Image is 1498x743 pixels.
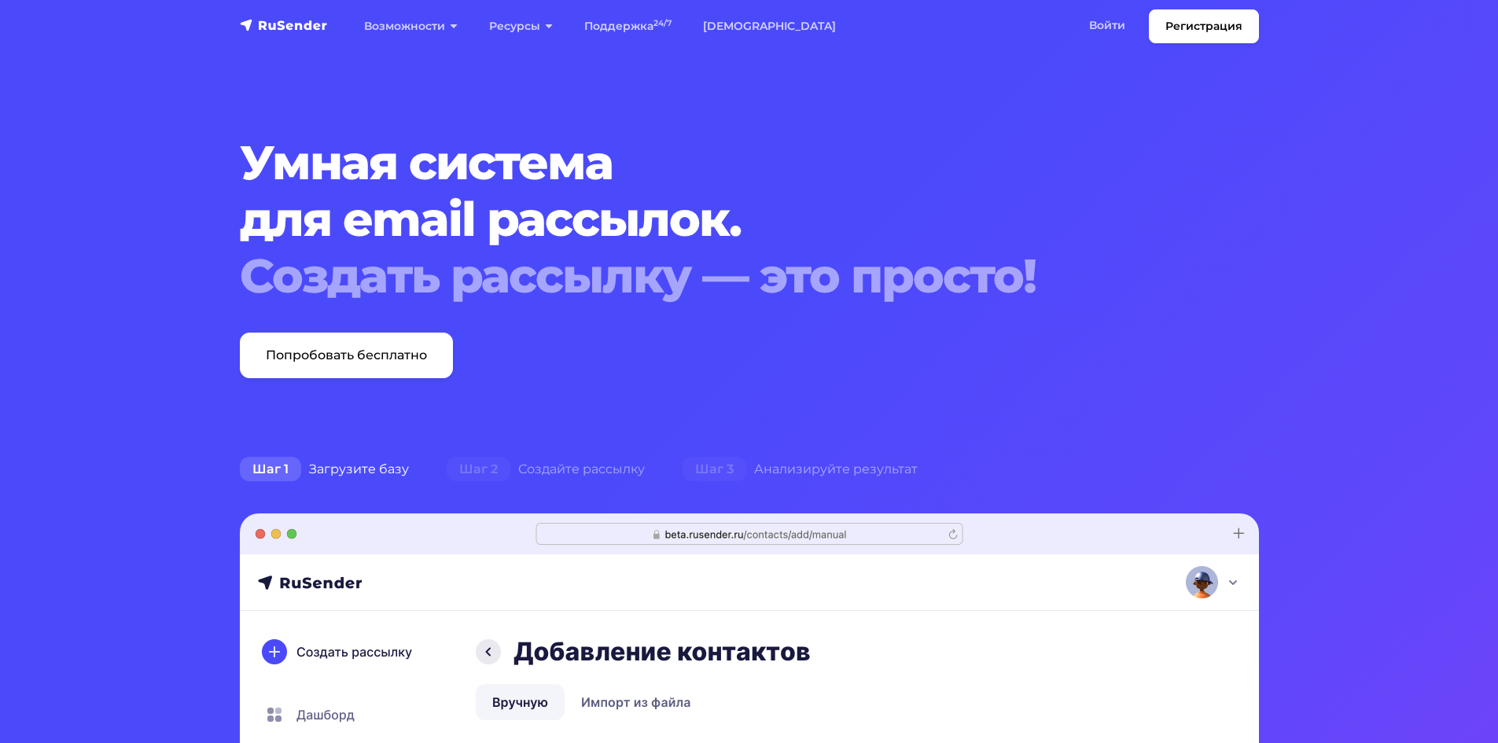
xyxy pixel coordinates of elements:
[687,10,852,42] a: [DEMOGRAPHIC_DATA]
[1149,9,1259,43] a: Регистрация
[428,454,664,485] div: Создайте рассылку
[653,18,672,28] sup: 24/7
[240,248,1172,304] div: Создать рассылку — это просто!
[569,10,687,42] a: Поддержка24/7
[473,10,569,42] a: Ресурсы
[221,454,428,485] div: Загрузите базу
[240,17,328,33] img: RuSender
[240,457,301,482] span: Шаг 1
[447,457,510,482] span: Шаг 2
[240,333,453,378] a: Попробовать бесплатно
[348,10,473,42] a: Возможности
[240,134,1172,304] h1: Умная система для email рассылок.
[683,457,746,482] span: Шаг 3
[664,454,937,485] div: Анализируйте результат
[1073,9,1141,42] a: Войти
